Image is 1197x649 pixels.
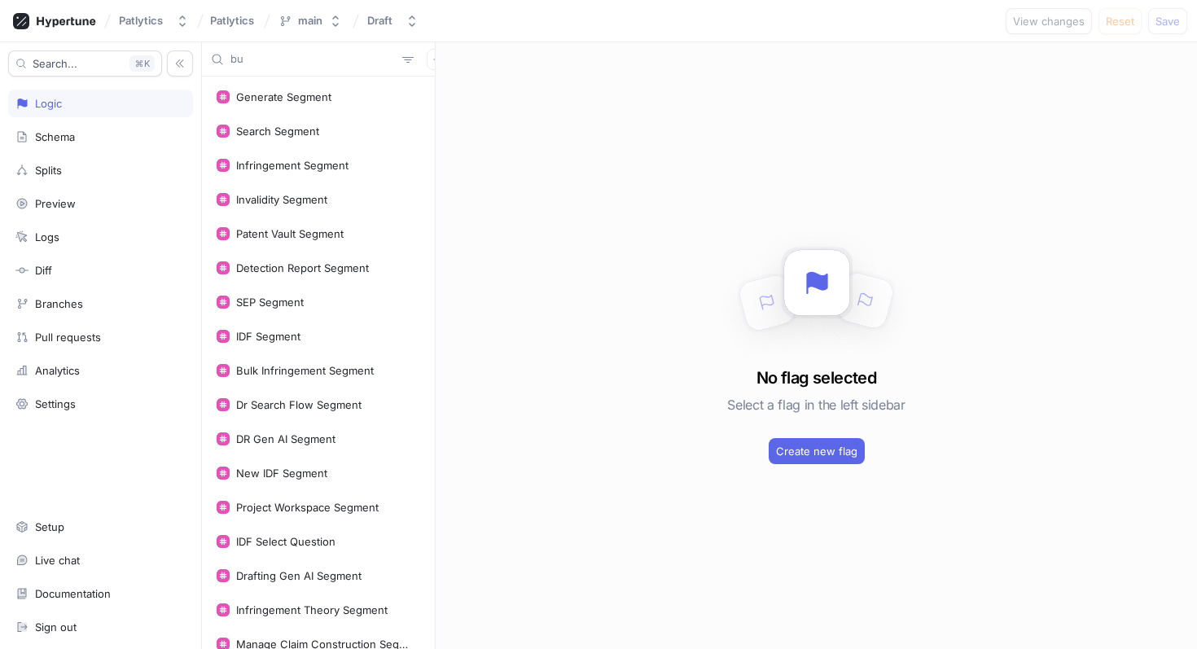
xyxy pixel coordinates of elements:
div: Setup [35,520,64,533]
div: SEP Segment [236,296,304,309]
div: main [298,14,322,28]
div: Dr Search Flow Segment [236,398,362,411]
div: Invalidity Segment [236,193,327,206]
span: Reset [1106,16,1134,26]
div: Patlytics [119,14,163,28]
div: Project Workspace Segment [236,501,379,514]
button: Reset [1098,8,1142,34]
div: Documentation [35,587,111,600]
div: Patent Vault Segment [236,227,344,240]
div: Settings [35,397,76,410]
h5: Select a flag in the left sidebar [727,390,905,419]
div: Preview [35,197,76,210]
span: Patlytics [210,15,254,26]
div: Infringement Theory Segment [236,603,388,616]
button: Save [1148,8,1187,34]
div: Detection Report Segment [236,261,369,274]
div: Logic [35,97,62,110]
button: Search...K [8,50,162,77]
button: Patlytics [112,7,195,34]
span: Search... [33,59,77,68]
div: IDF Segment [236,330,300,343]
button: Create new flag [769,438,865,464]
button: Draft [361,7,425,34]
div: Drafting Gen AI Segment [236,569,362,582]
span: Save [1155,16,1180,26]
div: Generate Segment [236,90,331,103]
div: Sign out [35,620,77,634]
div: K [129,55,155,72]
div: Branches [35,297,83,310]
div: Logs [35,230,59,243]
div: IDF Select Question [236,535,335,548]
div: Splits [35,164,62,177]
a: Documentation [8,580,193,607]
div: DR Gen AI Segment [236,432,335,445]
div: Infringement Segment [236,159,349,172]
button: main [272,7,349,34]
div: Draft [367,14,392,28]
div: New IDF Segment [236,467,327,480]
div: Search Segment [236,125,319,138]
div: Pull requests [35,331,101,344]
div: Bulk Infringement Segment [236,364,374,377]
button: View changes [1006,8,1092,34]
span: View changes [1013,16,1085,26]
h3: No flag selected [756,366,876,390]
div: Schema [35,130,75,143]
input: Search... [230,51,396,68]
div: Analytics [35,364,80,377]
span: Create new flag [776,446,857,456]
div: Live chat [35,554,80,567]
div: Diff [35,264,52,277]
